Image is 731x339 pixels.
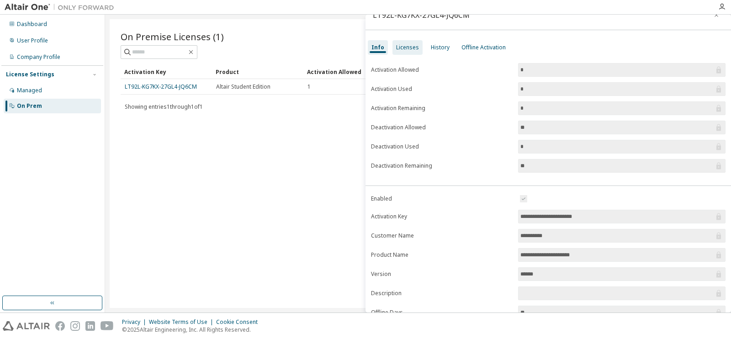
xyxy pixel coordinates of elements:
[70,321,80,331] img: instagram.svg
[125,103,203,111] span: Showing entries 1 through 1 of 1
[396,44,419,51] div: Licenses
[125,83,197,90] a: LT92L-KG7KX-27GL4-JQ6CM
[122,326,263,334] p: © 2025 Altair Engineering, Inc. All Rights Reserved.
[17,21,47,28] div: Dashboard
[371,251,513,259] label: Product Name
[371,232,513,239] label: Customer Name
[3,321,50,331] img: altair_logo.svg
[5,3,119,12] img: Altair One
[17,37,48,44] div: User Profile
[122,318,149,326] div: Privacy
[371,309,513,316] label: Offline Days
[85,321,95,331] img: linkedin.svg
[461,44,506,51] div: Offline Activation
[17,102,42,110] div: On Prem
[371,85,513,93] label: Activation Used
[371,44,384,51] div: Info
[307,64,391,79] div: Activation Allowed
[149,318,216,326] div: Website Terms of Use
[371,66,513,74] label: Activation Allowed
[307,83,311,90] span: 1
[371,143,513,150] label: Deactivation Used
[17,53,60,61] div: Company Profile
[124,64,208,79] div: Activation Key
[121,30,224,43] span: On Premise Licenses (1)
[55,321,65,331] img: facebook.svg
[371,270,513,278] label: Version
[371,162,513,169] label: Deactivation Remaining
[371,195,513,202] label: Enabled
[371,290,513,297] label: Description
[216,64,300,79] div: Product
[371,124,513,131] label: Deactivation Allowed
[17,87,42,94] div: Managed
[371,105,513,112] label: Activation Remaining
[373,11,470,19] div: LT92L-KG7KX-27GL4-JQ6CM
[6,71,54,78] div: License Settings
[101,321,114,331] img: youtube.svg
[216,83,270,90] span: Altair Student Edition
[371,213,513,220] label: Activation Key
[216,318,263,326] div: Cookie Consent
[431,44,450,51] div: History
